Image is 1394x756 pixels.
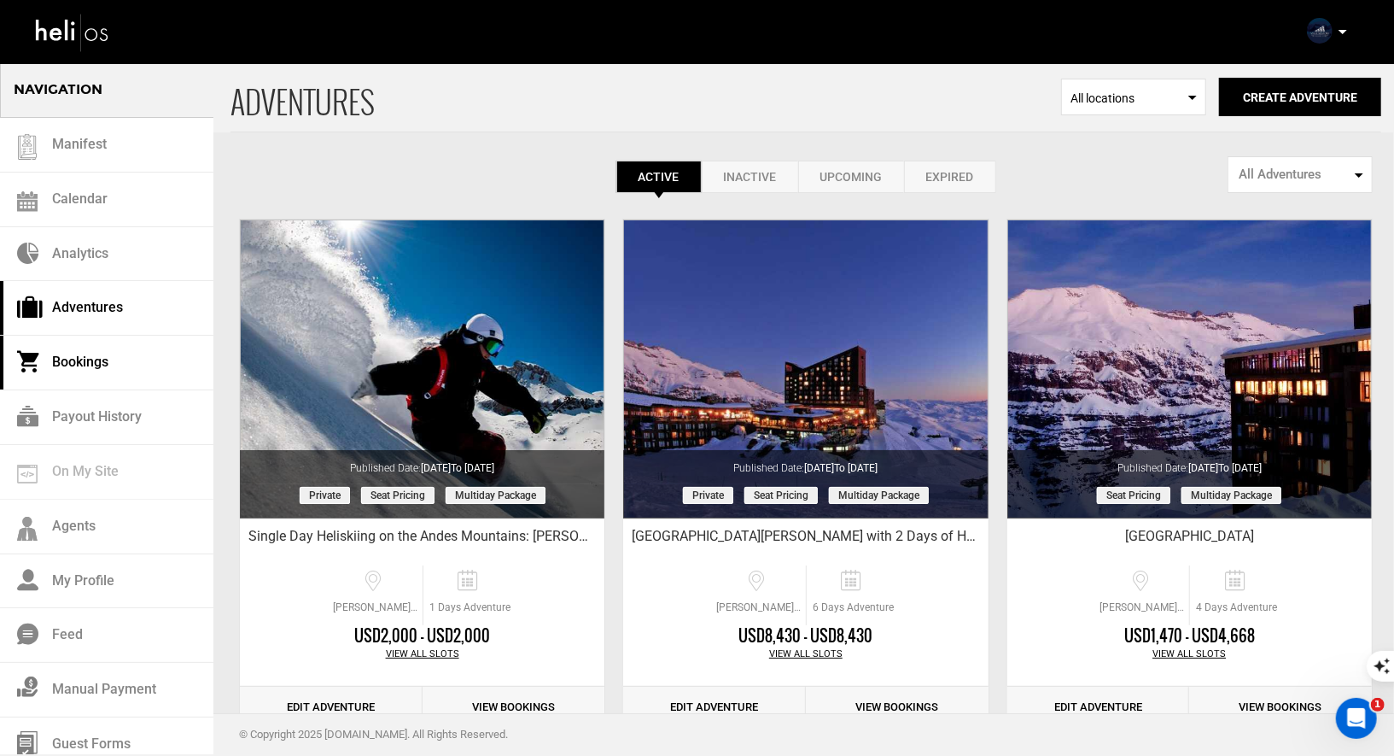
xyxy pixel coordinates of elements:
span: [PERSON_NAME][GEOGRAPHIC_DATA], [GEOGRAPHIC_DATA], [GEOGRAPHIC_DATA] [1095,601,1189,615]
span: Seat Pricing [744,487,818,504]
a: Inactive [702,161,798,193]
span: Select box activate [1061,79,1206,115]
span: 4 Days Adventure [1190,601,1283,615]
span: 6 Days Adventure [807,601,900,615]
a: Expired [904,161,996,193]
span: to [DATE] [1218,462,1262,474]
div: Single Day Heliskiing on the Andes Mountains: [PERSON_NAME] [240,527,604,553]
img: 9c1864d4b621a9b97a927ae13930b216.png [1307,18,1333,44]
div: [GEOGRAPHIC_DATA][PERSON_NAME] with 2 Days of Heli Skiing [623,527,988,553]
span: [DATE] [1188,462,1262,474]
span: [PERSON_NAME][GEOGRAPHIC_DATA], [GEOGRAPHIC_DATA], [GEOGRAPHIC_DATA] [712,601,806,615]
span: Private [683,487,733,504]
span: Seat Pricing [361,487,435,504]
a: View Bookings [423,687,605,729]
div: Published Date: [623,450,988,476]
div: USD1,470 - USD4,668 [1007,625,1372,648]
a: View Bookings [806,687,989,729]
a: Active [616,161,702,193]
a: Edit Adventure [623,687,806,729]
span: to [DATE] [834,462,878,474]
span: [PERSON_NAME][GEOGRAPHIC_DATA], [GEOGRAPHIC_DATA], [GEOGRAPHIC_DATA] [329,601,423,615]
div: USD2,000 - USD2,000 [240,625,604,648]
span: [DATE] [421,462,494,474]
span: Seat Pricing [1097,487,1170,504]
button: Create Adventure [1219,78,1381,116]
img: calendar.svg [17,191,38,212]
span: All Adventures [1239,166,1350,184]
span: Multiday package [446,487,545,504]
div: View All Slots [240,648,604,661]
img: guest-list.svg [15,134,40,160]
a: Upcoming [798,161,904,193]
img: on_my_site.svg [17,465,38,483]
img: agents-icon.svg [17,517,38,542]
span: [DATE] [804,462,878,474]
span: to [DATE] [451,462,494,474]
div: Published Date: [1007,450,1372,476]
span: Multiday package [1181,487,1281,504]
img: heli-logo [34,9,111,55]
span: Multiday package [829,487,929,504]
span: 1 Days Adventure [423,601,516,615]
div: View All Slots [623,648,988,661]
iframe: Intercom live chat [1336,698,1377,739]
a: View Bookings [1189,687,1372,729]
button: All Adventures [1228,156,1373,193]
div: [GEOGRAPHIC_DATA] [1007,527,1372,553]
a: Edit Adventure [1007,687,1190,729]
div: View All Slots [1007,648,1372,661]
span: Private [300,487,350,504]
span: All locations [1070,90,1197,107]
a: Edit Adventure [240,687,423,729]
span: ADVENTURES [230,62,1061,132]
div: Published Date: [240,450,604,476]
div: USD8,430 - USD8,430 [623,625,988,648]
